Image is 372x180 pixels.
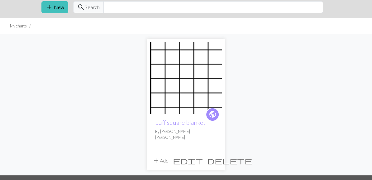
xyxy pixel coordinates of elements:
button: Edit [171,155,205,167]
button: Delete [205,155,254,167]
a: public [206,108,219,121]
span: Search [85,3,100,11]
span: add [152,156,160,165]
i: public [209,108,217,121]
span: add [45,3,53,12]
i: Edit [173,157,203,164]
a: puff square blanket [155,119,205,126]
span: delete [207,156,252,165]
button: New [41,1,68,13]
a: puff square blanket [150,74,222,80]
span: search [77,3,85,12]
span: edit [173,156,203,165]
img: puff square blanket [150,42,222,114]
button: Add [150,155,171,167]
li: My charts [10,23,27,29]
p: By [PERSON_NAME] [PERSON_NAME] [155,129,217,140]
span: public [209,109,217,119]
